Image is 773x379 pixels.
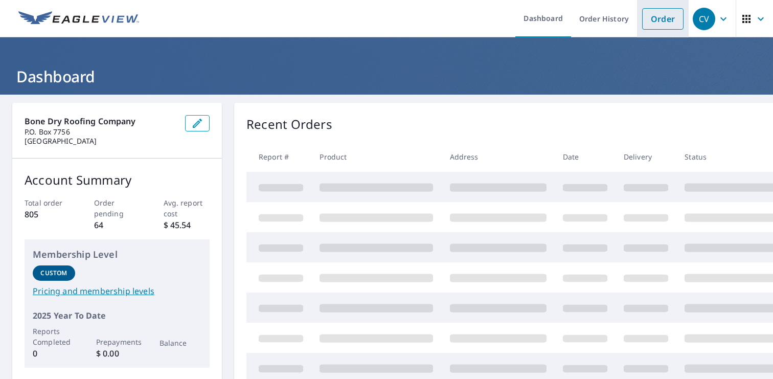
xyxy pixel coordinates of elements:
img: EV Logo [18,11,139,27]
a: Order [642,8,684,30]
th: Address [442,142,555,172]
p: [GEOGRAPHIC_DATA] [25,137,177,146]
p: $ 45.54 [164,219,210,231]
p: Reports Completed [33,326,75,347]
p: 0 [33,347,75,360]
p: 805 [25,208,71,220]
th: Date [555,142,616,172]
div: CV [693,8,715,30]
p: Bone Dry Roofing Company [25,115,177,127]
p: Balance [160,338,202,348]
p: Account Summary [25,171,210,189]
h1: Dashboard [12,66,761,87]
p: 2025 Year To Date [33,309,201,322]
p: Membership Level [33,248,201,261]
p: P.O. Box 7756 [25,127,177,137]
th: Delivery [616,142,676,172]
p: Prepayments [96,337,139,347]
p: 64 [94,219,141,231]
p: Total order [25,197,71,208]
p: $ 0.00 [96,347,139,360]
p: Custom [40,269,67,278]
th: Report # [246,142,311,172]
th: Product [311,142,441,172]
p: Order pending [94,197,141,219]
p: Avg. report cost [164,197,210,219]
p: Recent Orders [246,115,332,133]
a: Pricing and membership levels [33,285,201,297]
